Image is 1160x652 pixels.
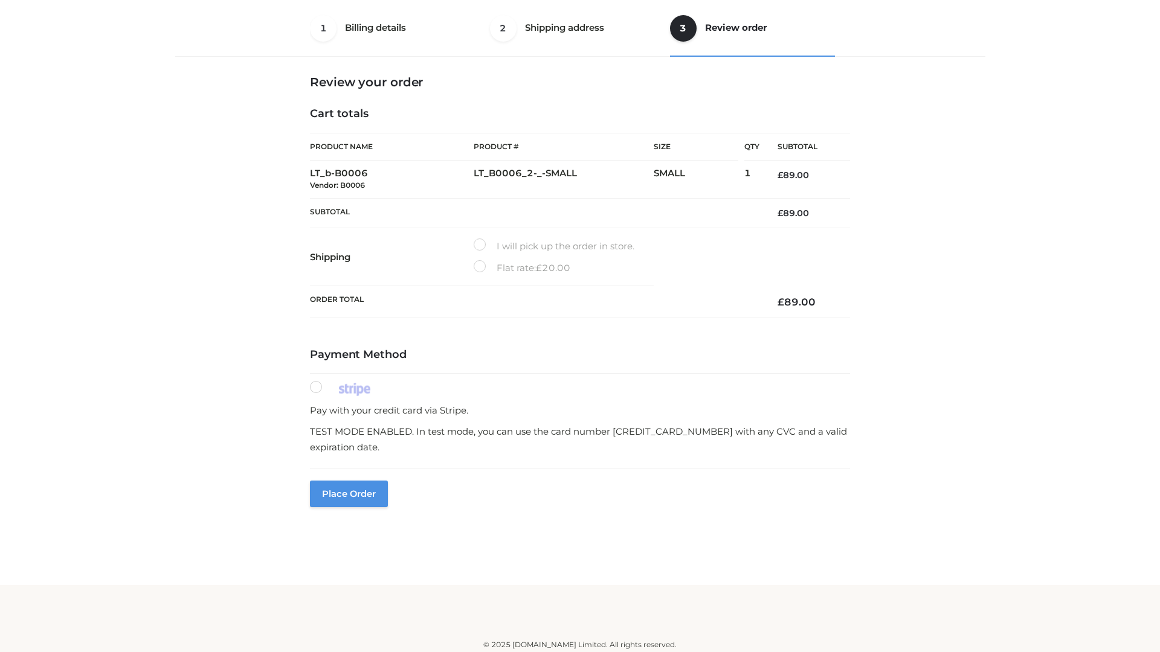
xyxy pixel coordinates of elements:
label: Flat rate: [474,260,570,276]
bdi: 89.00 [778,170,809,181]
label: I will pick up the order in store. [474,238,634,254]
th: Product Name [310,133,474,161]
th: Subtotal [310,198,759,228]
th: Subtotal [759,133,850,161]
bdi: 20.00 [536,262,570,273]
bdi: 89.00 [778,208,809,219]
bdi: 89.00 [778,296,816,308]
th: Product # [474,133,654,161]
td: SMALL [654,161,744,199]
span: £ [778,170,783,181]
p: TEST MODE ENABLED. In test mode, you can use the card number [CREDIT_CARD_NUMBER] with any CVC an... [310,424,850,455]
p: Pay with your credit card via Stripe. [310,403,850,418]
h4: Cart totals [310,107,850,121]
th: Size [654,133,738,161]
div: © 2025 [DOMAIN_NAME] Limited. All rights reserved. [179,639,981,651]
button: Place order [310,481,388,507]
h4: Payment Method [310,348,850,362]
span: £ [778,296,784,308]
span: £ [778,208,783,219]
th: Shipping [310,228,474,286]
td: 1 [744,161,759,199]
th: Qty [744,133,759,161]
td: LT_b-B0006 [310,161,474,199]
th: Order Total [310,286,759,318]
h3: Review your order [310,75,850,89]
span: £ [536,262,542,273]
td: LT_B0006_2-_-SMALL [474,161,654,199]
small: Vendor: B0006 [310,181,365,190]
